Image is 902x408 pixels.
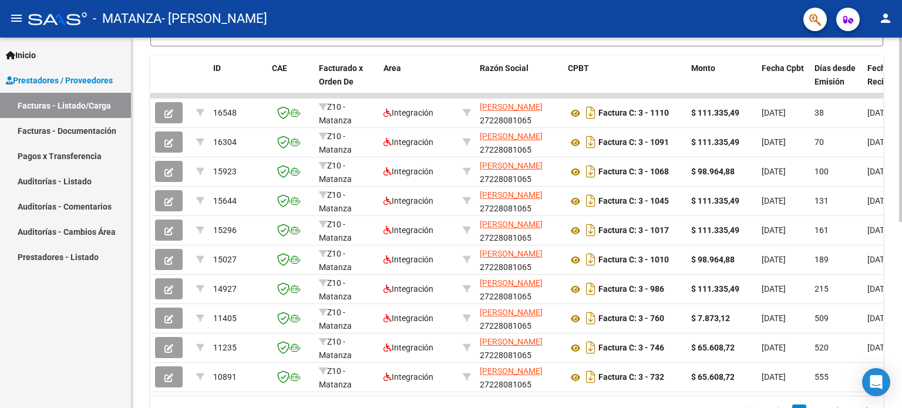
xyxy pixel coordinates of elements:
[762,108,786,117] span: [DATE]
[691,255,735,264] strong: $ 98.964,88
[568,63,589,73] span: CPBT
[319,190,352,213] span: Z10 - Matanza
[815,167,829,176] span: 100
[480,308,543,317] span: [PERSON_NAME]
[93,6,161,32] span: - MATANZA
[319,102,352,125] span: Z10 - Matanza
[815,225,829,235] span: 161
[383,167,433,176] span: Integración
[480,218,558,242] div: 27228081065
[583,191,598,210] i: Descargar documento
[815,255,829,264] span: 189
[213,284,237,294] span: 14927
[867,284,891,294] span: [DATE]
[867,196,891,205] span: [DATE]
[762,167,786,176] span: [DATE]
[879,11,893,25] mat-icon: person
[757,56,810,107] datatable-header-cell: Fecha Cpbt
[319,308,352,331] span: Z10 - Matanza
[762,372,786,382] span: [DATE]
[319,161,352,184] span: Z10 - Matanza
[815,137,824,147] span: 70
[480,247,558,272] div: 27228081065
[480,161,543,170] span: [PERSON_NAME]
[208,56,267,107] datatable-header-cell: ID
[598,138,669,147] strong: Factura C: 3 - 1091
[815,343,829,352] span: 520
[383,108,433,117] span: Integración
[480,335,558,360] div: 27228081065
[480,365,558,389] div: 27228081065
[691,284,739,294] strong: $ 111.335,49
[691,167,735,176] strong: $ 98.964,88
[867,167,891,176] span: [DATE]
[583,103,598,122] i: Descargar documento
[213,137,237,147] span: 16304
[691,313,730,323] strong: $ 7.873,12
[583,221,598,240] i: Descargar documento
[480,188,558,213] div: 27228081065
[583,250,598,269] i: Descargar documento
[213,225,237,235] span: 15296
[815,196,829,205] span: 131
[583,338,598,357] i: Descargar documento
[762,284,786,294] span: [DATE]
[480,306,558,331] div: 27228081065
[480,190,543,200] span: [PERSON_NAME]
[598,373,664,382] strong: Factura C: 3 - 732
[480,337,543,346] span: [PERSON_NAME]
[383,63,401,73] span: Area
[383,284,433,294] span: Integración
[867,225,891,235] span: [DATE]
[762,63,804,73] span: Fecha Cpbt
[319,337,352,360] span: Z10 - Matanza
[383,137,433,147] span: Integración
[686,56,757,107] datatable-header-cell: Monto
[815,372,829,382] span: 555
[598,314,664,323] strong: Factura C: 3 - 760
[810,56,863,107] datatable-header-cell: Días desde Emisión
[867,63,900,86] span: Fecha Recibido
[480,220,543,229] span: [PERSON_NAME]
[6,49,36,62] span: Inicio
[213,372,237,382] span: 10891
[383,255,433,264] span: Integración
[213,313,237,323] span: 11405
[691,108,739,117] strong: $ 111.335,49
[480,63,529,73] span: Razón Social
[867,343,891,352] span: [DATE]
[314,56,379,107] datatable-header-cell: Facturado x Orden De
[6,74,113,87] span: Prestadores / Proveedores
[598,285,664,294] strong: Factura C: 3 - 986
[213,343,237,352] span: 11235
[691,343,735,352] strong: $ 65.608,72
[383,225,433,235] span: Integración
[213,255,237,264] span: 15027
[598,109,669,118] strong: Factura C: 3 - 1110
[319,278,352,301] span: Z10 - Matanza
[480,249,543,258] span: [PERSON_NAME]
[480,366,543,376] span: [PERSON_NAME]
[213,108,237,117] span: 16548
[583,133,598,151] i: Descargar documento
[272,63,287,73] span: CAE
[480,277,558,301] div: 27228081065
[583,367,598,386] i: Descargar documento
[691,196,739,205] strong: $ 111.335,49
[475,56,563,107] datatable-header-cell: Razón Social
[815,63,856,86] span: Días desde Emisión
[815,284,829,294] span: 215
[762,255,786,264] span: [DATE]
[213,196,237,205] span: 15644
[161,6,267,32] span: - [PERSON_NAME]
[762,137,786,147] span: [DATE]
[319,131,352,154] span: Z10 - Matanza
[867,137,891,147] span: [DATE]
[563,56,686,107] datatable-header-cell: CPBT
[383,196,433,205] span: Integración
[213,167,237,176] span: 15923
[598,255,669,265] strong: Factura C: 3 - 1010
[383,343,433,352] span: Integración
[583,309,598,328] i: Descargar documento
[480,100,558,125] div: 27228081065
